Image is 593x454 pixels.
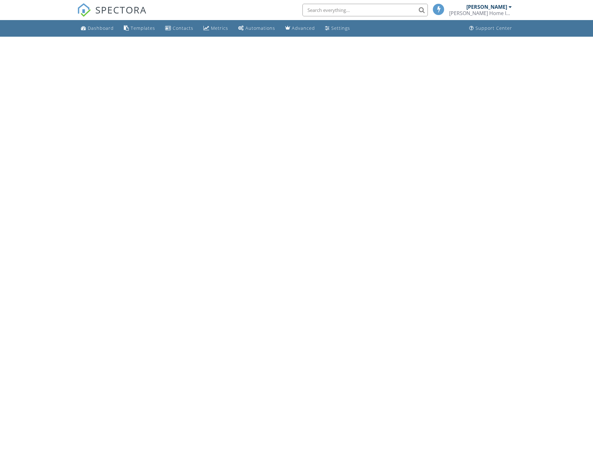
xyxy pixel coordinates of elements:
img: The Best Home Inspection Software - Spectora [77,3,91,17]
div: [PERSON_NAME] [466,4,507,10]
div: Contacts [173,25,193,31]
span: SPECTORA [95,3,147,16]
div: Dashboard [88,25,114,31]
a: SPECTORA [77,8,147,22]
div: Settings [331,25,350,31]
a: Contacts [163,23,196,34]
div: Advanced [292,25,315,31]
a: Advanced [283,23,317,34]
a: Metrics [201,23,231,34]
div: Support Center [475,25,512,31]
div: Automations [245,25,275,31]
a: Support Center [467,23,515,34]
div: Burnside Home Inspections LLC [449,10,512,16]
a: Automations (Basic) [236,23,278,34]
div: Templates [131,25,155,31]
a: Dashboard [78,23,116,34]
input: Search everything... [302,4,428,16]
div: Metrics [211,25,228,31]
a: Templates [121,23,158,34]
a: Settings [323,23,353,34]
